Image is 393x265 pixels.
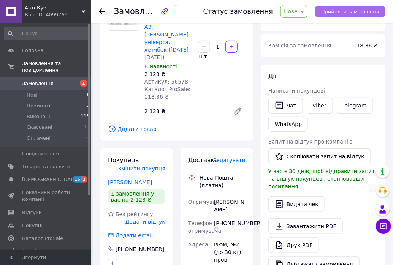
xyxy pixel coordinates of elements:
span: Оплачені [27,135,51,142]
span: [DEMOGRAPHIC_DATA] [22,176,78,183]
span: Прийняти замовлення [321,9,379,14]
div: Ваш ID: 4099765 [25,11,91,18]
a: Viber [306,98,333,114]
div: [PERSON_NAME] [212,195,247,216]
a: Завантажити PDF [268,218,343,234]
span: Показники роботи компанії [22,189,70,203]
span: Замовлення та повідомлення [22,60,91,74]
div: Статус замовлення [203,8,273,15]
span: Змінити покупця [118,166,165,172]
span: Редагувати [213,157,246,163]
span: 15 [84,124,89,131]
span: Комісія за замовлення [268,43,331,49]
div: Повернутися назад [99,8,105,15]
span: Запит на відгук про компанію [268,139,353,145]
span: 1 [80,80,87,87]
span: Покупець [108,156,139,164]
div: 2 123 ₴ [141,106,227,117]
span: Доставка [188,156,218,164]
span: Телефон отримувача [188,220,221,234]
span: Нові [27,92,38,99]
span: Отримувач [188,199,219,205]
span: Замовлення [114,7,165,16]
span: Прийняті [27,103,50,109]
input: Пошук [4,27,90,40]
span: АвтоКуб [25,5,82,11]
div: [PHONE_NUMBER] [214,219,246,233]
span: Додати товар [108,125,246,133]
span: Адреса [188,241,208,248]
button: Видати чек [268,196,325,212]
span: 1 [86,92,89,99]
span: 15 [73,176,81,183]
button: Прийняти замовлення [315,6,385,17]
span: Дії [268,73,276,80]
span: Каталог ProSale: 118.36 ₴ [144,86,190,100]
span: Додати відгук [125,219,165,225]
button: Скопіювати запит на відгук [268,148,371,164]
button: Чат з покупцем [376,219,391,234]
span: Замовлення [22,80,54,87]
span: У вас є 30 днів, щоб відправити запит на відгук покупцеві, скопіювавши посилання. [268,168,375,189]
span: Виконані [27,113,50,120]
span: Покупці [22,222,43,229]
a: WhatsApp [268,117,308,132]
div: [PHONE_NUMBER] [115,245,165,253]
a: Друк PDF [268,237,319,253]
a: Фаркоп Шкода [PERSON_NAME] Golf 4, Bora, Audi A3, [PERSON_NAME] універсал і хетчбек ([DATE]-[DATE]) [144,1,191,60]
button: Чат [268,98,303,114]
span: Нове [284,8,298,14]
div: 2 123 ₴ [144,70,192,78]
div: Додати email [107,232,154,239]
span: Скасовані [27,124,52,131]
span: Без рейтингу [116,211,153,217]
span: Аналітика [22,248,48,255]
span: 5 [86,103,89,109]
span: Відгуки [22,209,42,216]
a: Telegram [336,98,373,114]
span: 2 [81,176,87,183]
a: Редагувати [230,104,246,119]
span: 118.36 ₴ [353,43,378,49]
div: Додати email [115,232,154,239]
span: Написати покупцеві [268,88,325,94]
span: Товари та послуги [22,163,70,170]
span: 113 [81,113,89,120]
div: шт. [197,53,209,60]
div: 1 замовлення у вас на 2 123 ₴ [108,189,165,204]
div: Нова Пошта (платна) [198,174,247,189]
a: [PERSON_NAME] [108,179,152,185]
span: 0 [86,135,89,142]
span: Повідомлення [22,150,59,157]
span: Каталог ProSale [22,235,63,242]
span: Головна [22,47,43,54]
span: В наявності [144,63,177,69]
span: Артикул: 56578 [144,79,188,85]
